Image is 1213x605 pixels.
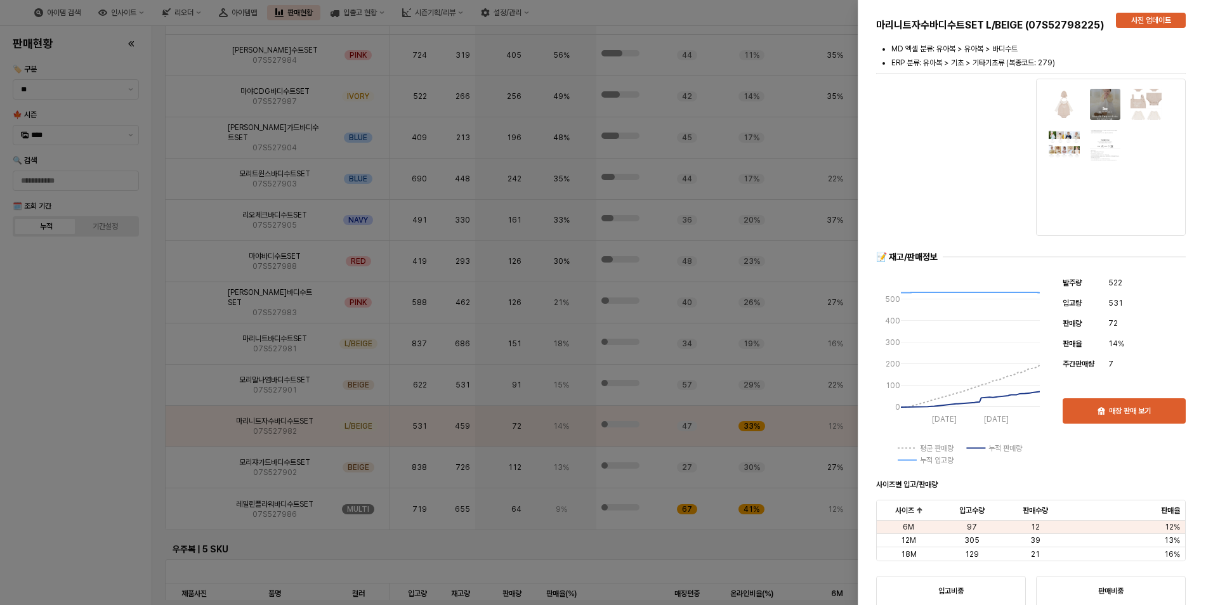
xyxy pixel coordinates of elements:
li: MD 엑셀 분류: 유아복 > 유아복 > 바디수트 [891,43,1186,55]
span: 사이즈 [895,505,914,516]
span: 522 [1108,276,1122,289]
strong: 판매비중 [1098,587,1124,595]
span: 입고량 [1063,299,1082,308]
strong: 입고비중 [938,587,964,595]
p: 매장 판매 보기 [1109,406,1151,416]
span: 97 [967,522,977,532]
li: ERP 분류: 유아복 > 기초 > 기타기초류 (복종코드: 279) [891,57,1186,68]
span: 판매율 [1063,339,1082,348]
span: 12M [901,535,916,545]
button: 매장 판매 보기 [1063,398,1186,424]
span: 발주량 [1063,278,1082,287]
span: 14% [1108,337,1124,350]
span: 12% [1165,522,1180,532]
span: 주간판매량 [1063,360,1094,368]
span: 305 [964,535,980,545]
h5: 마리니트자수바디수트SET L/BEIGE (07S52798225) [876,19,1106,32]
span: 7 [1108,358,1113,370]
span: 39 [1030,535,1040,545]
span: 16% [1164,549,1180,559]
div: 📝 재고/판매정보 [876,251,938,263]
span: 판매수량 [1023,505,1048,516]
span: 21 [1031,549,1040,559]
p: 사진 업데이트 [1131,15,1171,25]
span: 13% [1164,535,1180,545]
button: 사진 업데이트 [1116,13,1186,28]
span: 입고수량 [959,505,985,516]
span: 6M [903,522,914,532]
span: 12 [1031,522,1040,532]
span: 판매율 [1161,505,1180,516]
span: 129 [965,549,979,559]
span: 18M [901,549,917,559]
strong: 사이즈별 입고/판매량 [876,480,938,489]
span: 판매량 [1063,319,1082,328]
span: 531 [1108,297,1123,309]
span: 72 [1108,317,1118,330]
